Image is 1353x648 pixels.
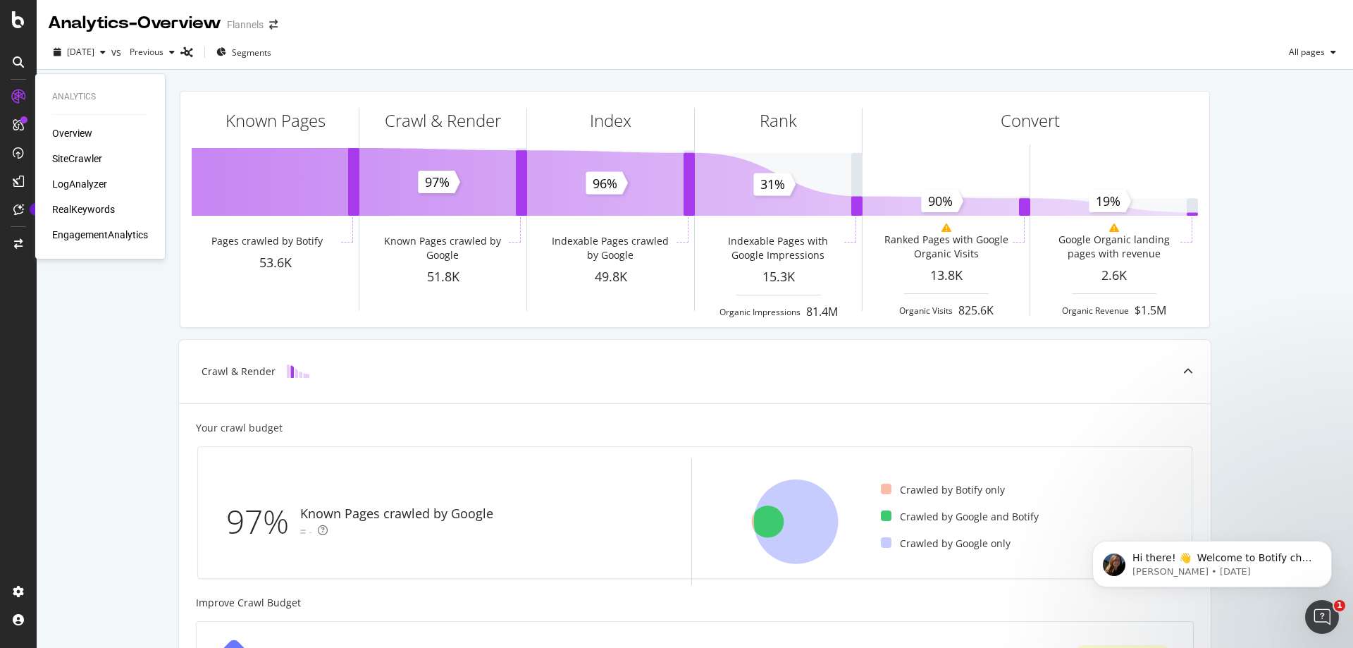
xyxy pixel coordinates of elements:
[124,41,180,63] button: Previous
[196,596,1194,610] div: Improve Crawl Budget
[52,91,148,103] div: Analytics
[527,268,694,286] div: 49.8K
[547,234,673,262] div: Indexable Pages crawled by Google
[52,152,102,166] a: SiteCrawler
[806,304,838,320] div: 81.4M
[760,109,797,133] div: Rank
[300,505,493,523] div: Known Pages crawled by Google
[211,41,277,63] button: Segments
[590,109,631,133] div: Index
[211,234,323,248] div: Pages crawled by Botify
[52,202,115,216] a: RealKeywords
[881,537,1011,551] div: Crawled by Google only
[225,109,326,133] div: Known Pages
[52,126,92,140] a: Overview
[124,46,163,58] span: Previous
[67,46,94,58] span: 2025 Aug. 23rd
[48,41,111,63] button: [DATE]
[111,45,124,59] span: vs
[379,234,505,262] div: Known Pages crawled by Google
[192,254,359,272] div: 53.6K
[287,365,309,378] img: block-icon
[715,234,841,262] div: Indexable Pages with Google Impressions
[232,47,271,59] span: Segments
[1334,600,1345,611] span: 1
[881,510,1039,524] div: Crawled by Google and Botify
[52,228,148,242] a: EngagementAnalytics
[881,483,1005,497] div: Crawled by Botify only
[359,268,526,286] div: 51.8K
[269,20,278,30] div: arrow-right-arrow-left
[48,11,221,35] div: Analytics - Overview
[202,365,276,379] div: Crawl & Render
[1305,600,1339,634] iframe: Intercom live chat
[30,203,42,216] div: Tooltip anchor
[52,177,107,191] a: LogAnalyzer
[300,530,306,534] img: Equal
[719,306,801,318] div: Organic Impressions
[196,421,283,435] div: Your crawl budget
[227,18,264,32] div: Flannels
[1071,511,1353,610] iframe: Intercom notifications message
[385,109,501,133] div: Crawl & Render
[309,525,312,539] div: -
[695,268,862,286] div: 15.3K
[226,499,300,545] div: 97%
[1283,41,1342,63] button: All pages
[1283,46,1325,58] span: All pages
